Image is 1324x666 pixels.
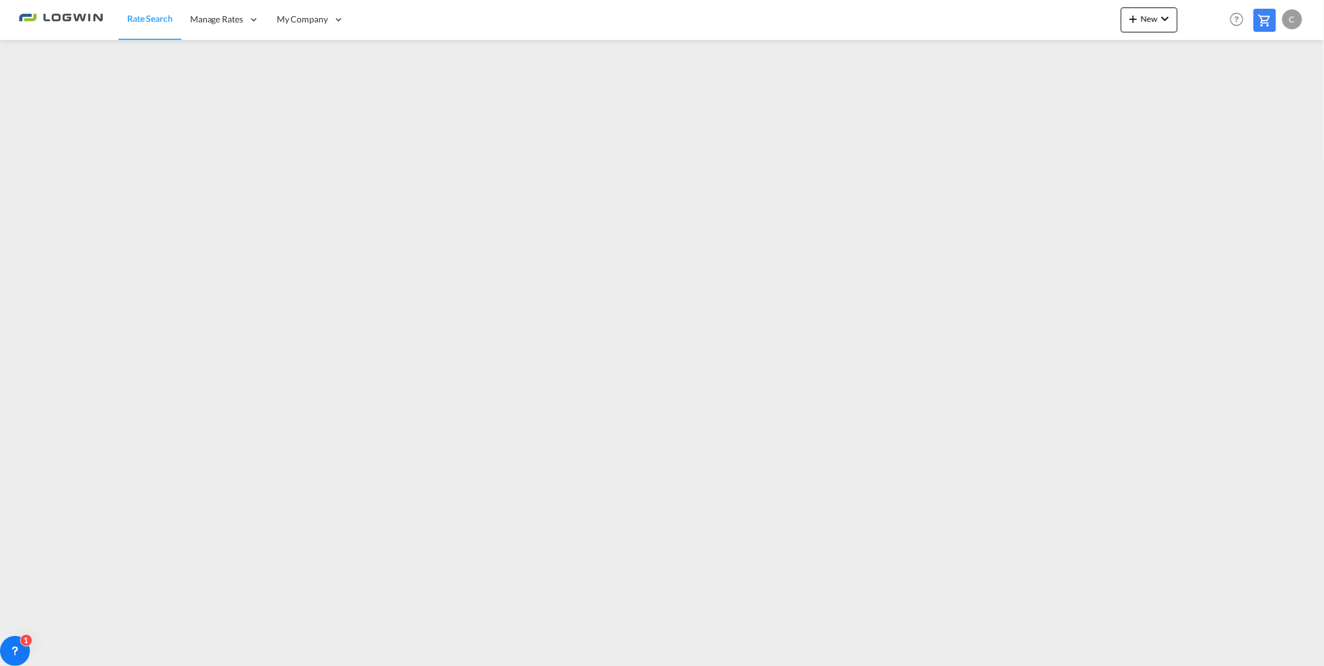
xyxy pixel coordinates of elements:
[1226,9,1247,30] span: Help
[1282,9,1302,29] div: C
[1126,14,1173,24] span: New
[190,13,243,26] span: Manage Rates
[1226,9,1254,31] div: Help
[1158,11,1173,26] md-icon: icon-chevron-down
[19,6,103,34] img: 2761ae10d95411efa20a1f5e0282d2d7.png
[1126,11,1141,26] md-icon: icon-plus 400-fg
[1121,7,1178,32] button: icon-plus 400-fgNewicon-chevron-down
[277,13,328,26] span: My Company
[127,13,173,24] span: Rate Search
